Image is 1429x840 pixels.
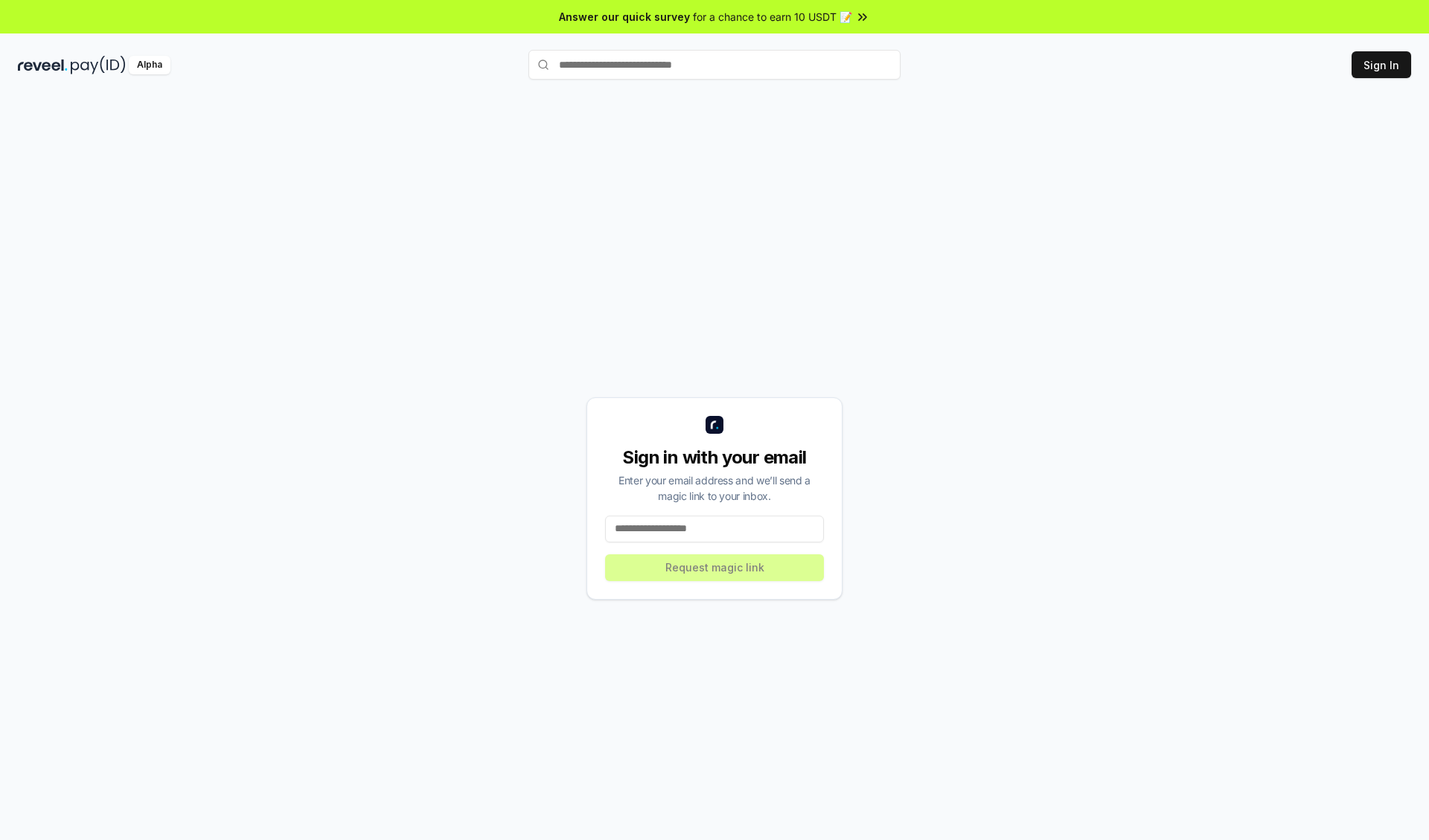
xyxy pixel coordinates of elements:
div: Sign in with your email [605,446,824,469]
span: for a chance to earn 10 USDT 📝 [693,9,852,25]
div: Enter your email address and we’ll send a magic link to your inbox. [605,472,824,504]
img: pay_id [71,56,126,74]
div: Alpha [129,56,170,74]
img: reveel_dark [18,56,68,74]
span: Answer our quick survey [559,9,690,25]
button: Sign In [1352,51,1411,78]
img: logo_small [706,416,723,434]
